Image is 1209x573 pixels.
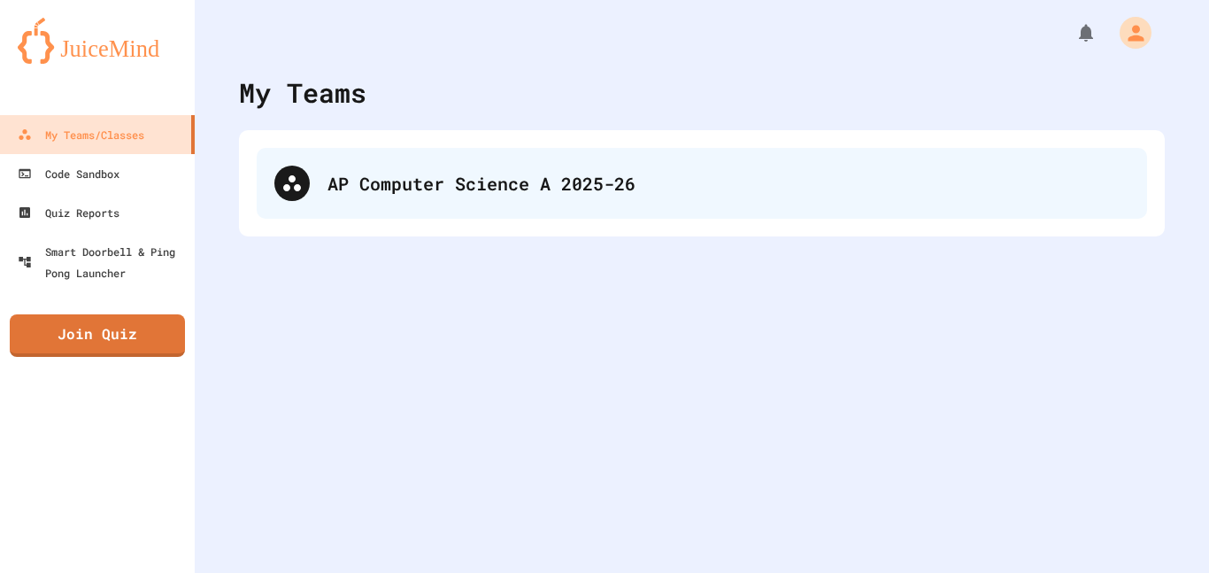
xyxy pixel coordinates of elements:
div: Quiz Reports [18,202,119,223]
a: Join Quiz [10,314,185,357]
div: My Teams [239,73,366,112]
div: AP Computer Science A 2025-26 [257,148,1147,219]
div: AP Computer Science A 2025-26 [327,170,1129,197]
div: Smart Doorbell & Ping Pong Launcher [18,241,188,283]
div: Code Sandbox [18,163,119,184]
div: My Account [1101,12,1156,53]
div: My Teams/Classes [18,124,144,145]
img: logo-orange.svg [18,18,177,64]
div: My Notifications [1043,18,1101,48]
